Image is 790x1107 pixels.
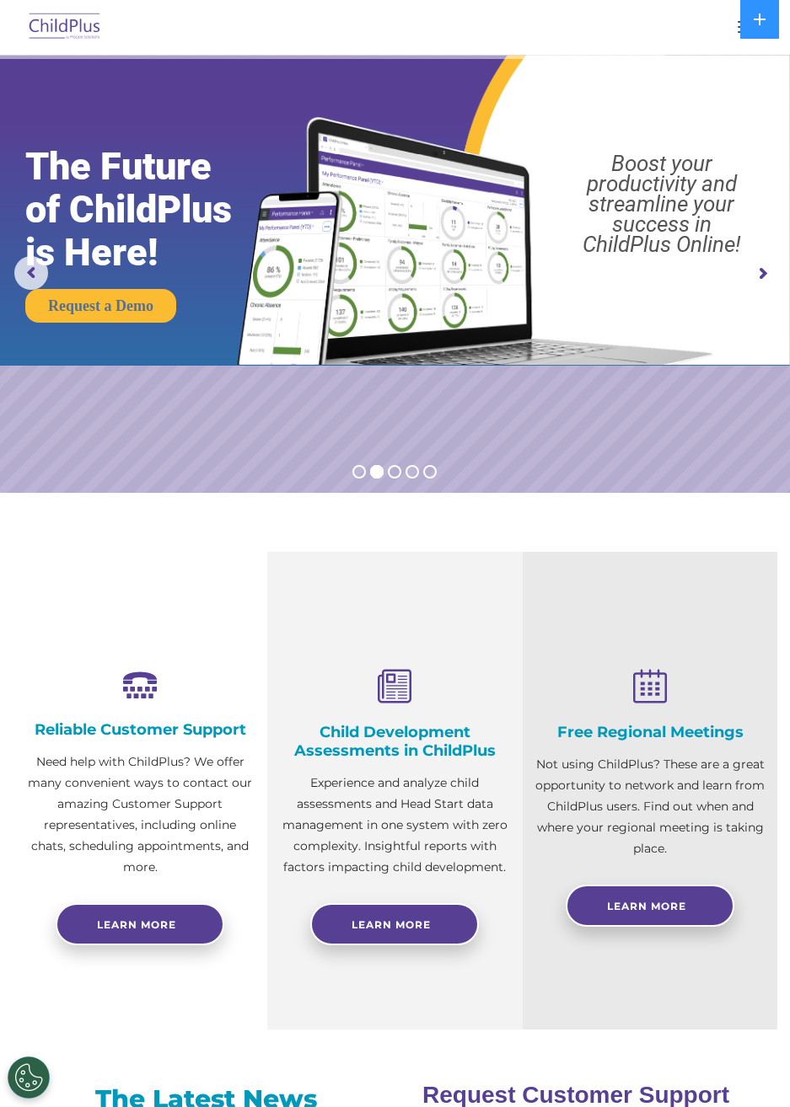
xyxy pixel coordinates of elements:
button: Cookies Settings [8,1056,50,1099]
p: Experience and analyze child assessments and Head Start data management in one system with zero c... [280,773,509,878]
a: Learn more [56,903,224,945]
a: Request a Demo [25,289,176,323]
h4: Free Regional Meetings [535,723,765,741]
span: Learn more [97,918,176,931]
span: Learn More [352,918,431,931]
p: Not using ChildPlus? These are a great opportunity to network and learn from ChildPlus users. Fin... [535,754,765,859]
span: Learn More [607,900,686,912]
h4: Child Development Assessments in ChildPlus [280,723,509,760]
rs-layer: The Future of ChildPlus is Here! [25,145,277,274]
img: ChildPlus by Procare Solutions [25,8,105,47]
a: Learn More [310,903,479,945]
h4: Reliable Customer Support [25,720,255,739]
a: Learn More [566,885,734,927]
iframe: Chat Widget [514,925,790,1107]
rs-layer: Boost your productivity and streamline your success in ChildPlus Online! [545,153,778,254]
p: Need help with ChildPlus? We offer many convenient ways to contact our amazing Customer Support r... [25,751,255,878]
